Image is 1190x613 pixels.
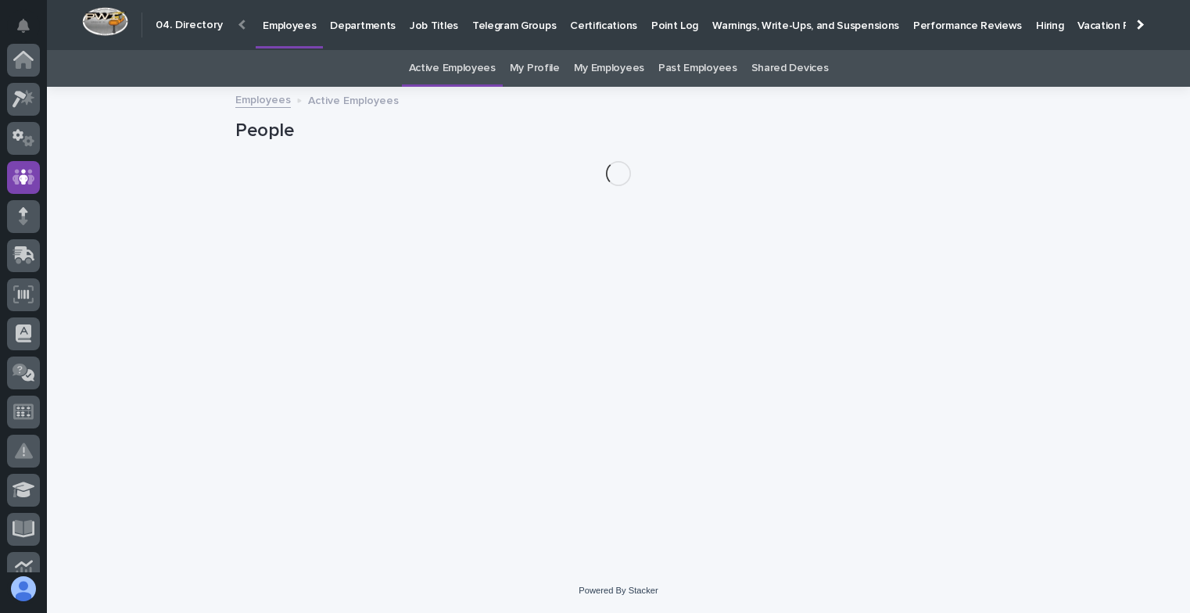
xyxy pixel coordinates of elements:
[510,50,560,87] a: My Profile
[235,90,291,108] a: Employees
[20,19,40,44] div: Notifications
[409,50,496,87] a: Active Employees
[82,7,128,36] img: Workspace Logo
[235,120,1002,142] h1: People
[7,9,40,42] button: Notifications
[658,50,737,87] a: Past Employees
[308,91,399,108] p: Active Employees
[156,19,223,32] h2: 04. Directory
[574,50,644,87] a: My Employees
[751,50,829,87] a: Shared Devices
[579,586,658,595] a: Powered By Stacker
[7,572,40,605] button: users-avatar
